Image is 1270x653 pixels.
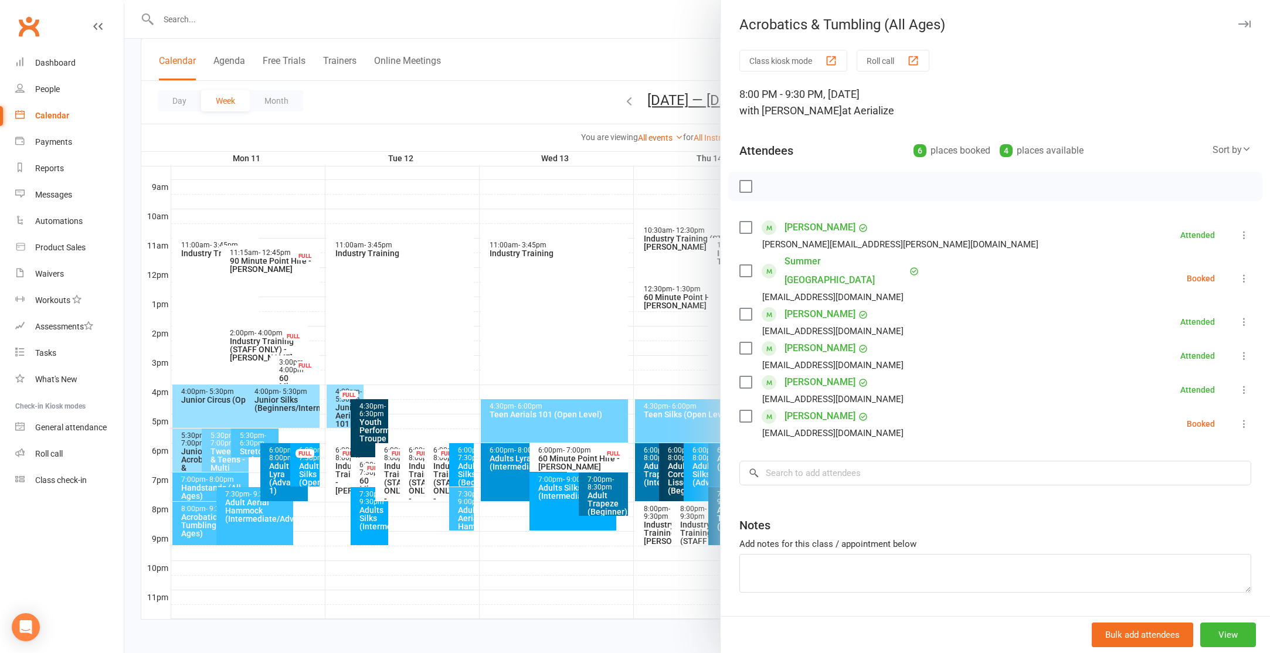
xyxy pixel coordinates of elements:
div: [EMAIL_ADDRESS][DOMAIN_NAME] [762,358,904,373]
div: [PERSON_NAME][EMAIL_ADDRESS][PERSON_NAME][DOMAIN_NAME] [762,237,1038,252]
a: Calendar [15,103,124,129]
a: General attendance kiosk mode [15,414,124,441]
a: Summer [GEOGRAPHIC_DATA] [785,252,906,290]
a: [PERSON_NAME] [785,305,855,324]
a: [PERSON_NAME] [785,407,855,426]
div: Calendar [35,111,69,120]
div: 8:00 PM - 9:30 PM, [DATE] [739,86,1251,119]
div: Tasks [35,348,56,358]
div: 6 [914,144,926,157]
div: [EMAIL_ADDRESS][DOMAIN_NAME] [762,290,904,305]
div: Open Intercom Messenger [12,613,40,641]
div: places booked [914,142,990,159]
a: What's New [15,366,124,393]
a: Assessments [15,314,124,340]
div: Assessments [35,322,93,331]
div: Attendees [739,142,793,159]
a: Roll call [15,441,124,467]
a: Reports [15,155,124,182]
div: Acrobatics & Tumbling (All Ages) [721,16,1270,33]
div: Roll call [35,449,63,458]
a: Class kiosk mode [15,467,124,494]
div: [EMAIL_ADDRESS][DOMAIN_NAME] [762,426,904,441]
a: [PERSON_NAME] [785,373,855,392]
a: Clubworx [14,12,43,41]
a: Automations [15,208,124,234]
a: Workouts [15,287,124,314]
input: Search to add attendees [739,461,1251,485]
button: Roll call [857,50,929,72]
button: Class kiosk mode [739,50,847,72]
div: Product Sales [35,243,86,252]
span: at Aerialize [842,104,894,117]
a: Tasks [15,340,124,366]
div: Attended [1180,318,1215,326]
div: [EMAIL_ADDRESS][DOMAIN_NAME] [762,324,904,339]
div: [EMAIL_ADDRESS][DOMAIN_NAME] [762,392,904,407]
a: Waivers [15,261,124,287]
div: Workouts [35,295,70,305]
a: [PERSON_NAME] [785,218,855,237]
div: Waivers [35,269,64,278]
div: Sort by [1213,142,1251,158]
div: Attended [1180,352,1215,360]
div: Automations [35,216,83,226]
div: Messages [35,190,72,199]
div: Add notes for this class / appointment below [739,537,1251,551]
span: with [PERSON_NAME] [739,104,842,117]
div: What's New [35,375,77,384]
div: Attended [1180,386,1215,394]
div: People [35,84,60,94]
div: Booked [1187,420,1215,428]
div: Reports [35,164,64,173]
button: View [1200,623,1256,647]
a: Messages [15,182,124,208]
div: Payments [35,137,72,147]
button: Bulk add attendees [1092,623,1193,647]
div: General attendance [35,423,107,432]
div: places available [1000,142,1084,159]
a: Product Sales [15,234,124,261]
div: 4 [1000,144,1013,157]
div: Dashboard [35,58,76,67]
div: Booked [1187,274,1215,283]
div: Notes [739,517,770,533]
div: Class check-in [35,475,87,485]
a: [PERSON_NAME] [785,339,855,358]
a: People [15,76,124,103]
a: Payments [15,129,124,155]
a: Dashboard [15,50,124,76]
div: Attended [1180,231,1215,239]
